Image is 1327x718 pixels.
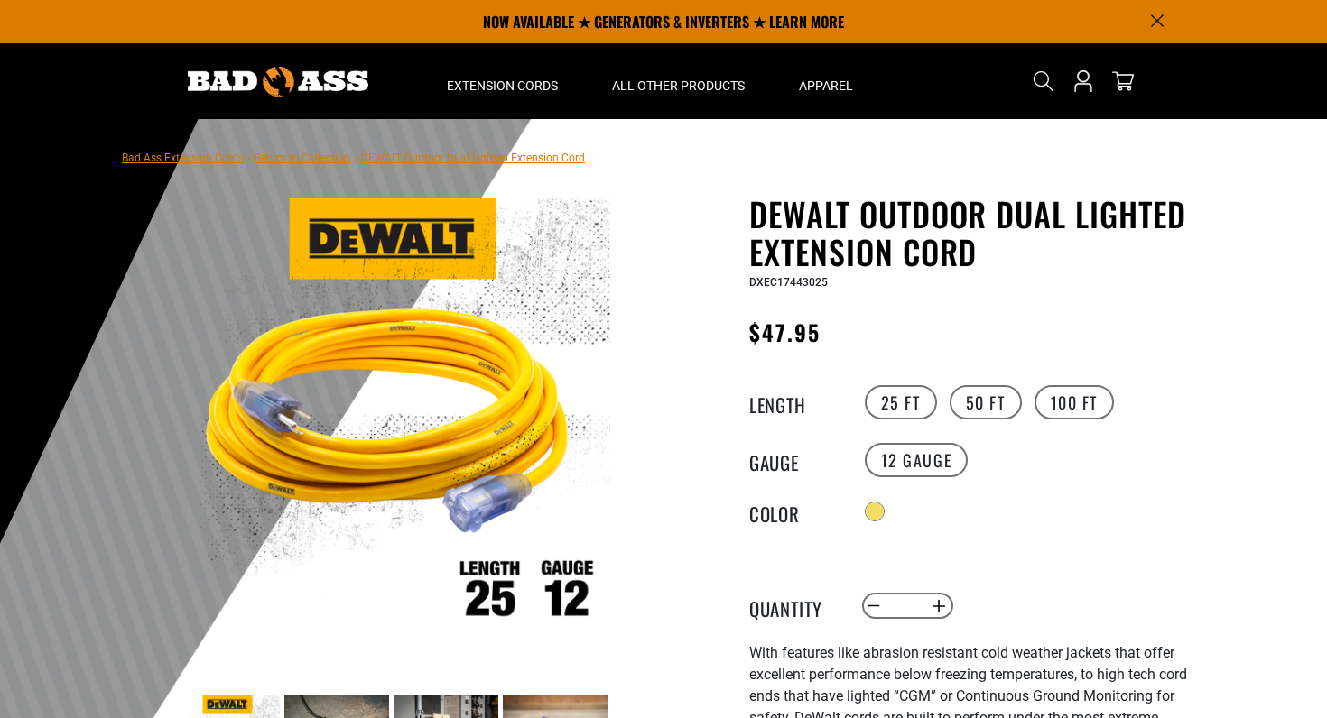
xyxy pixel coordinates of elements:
[420,43,585,119] summary: Extension Cords
[447,78,558,94] span: Extension Cords
[1035,385,1115,419] label: 100 FT
[122,152,244,164] a: Bad Ass Extension Cords
[865,385,937,419] label: 25 FT
[749,391,840,414] legend: Length
[749,316,821,348] span: $47.95
[188,67,368,97] img: Bad Ass Extension Cords
[749,500,840,523] legend: Color
[255,152,350,164] a: Return to Collection
[122,146,585,168] nav: breadcrumbs
[361,152,585,164] span: DEWALT Outdoor Dual Lighted Extension Cord
[1029,67,1058,96] summary: Search
[247,152,251,164] span: ›
[749,594,840,618] label: Quantity
[865,443,969,477] label: 12 Gauge
[950,385,1022,419] label: 50 FT
[749,276,828,289] span: DXEC17443025
[612,78,745,94] span: All Other Products
[749,195,1192,271] h1: DEWALT Outdoor Dual Lighted Extension Cord
[354,152,357,164] span: ›
[772,43,880,119] summary: Apparel
[585,43,772,119] summary: All Other Products
[799,78,853,94] span: Apparel
[749,448,840,472] legend: Gauge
